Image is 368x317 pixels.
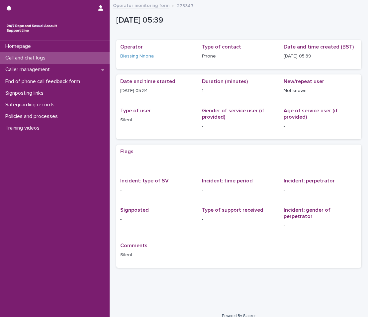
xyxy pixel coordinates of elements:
span: Date and time started [120,79,175,84]
span: New/repeat user [284,79,324,84]
p: Not known [284,87,357,94]
span: Gender of service user (if provided) [202,108,264,120]
p: Policies and processes [3,113,63,120]
span: Incident: time period [202,178,253,183]
span: Incident: type of SV [120,178,169,183]
p: Call and chat logs [3,55,51,61]
p: Silent [120,252,357,259]
span: Flags [120,149,134,154]
p: [DATE] 05:34 [120,87,194,94]
p: Silent [120,117,194,124]
p: - [284,123,357,130]
p: - [202,216,276,223]
a: Blessing Nnona [120,53,154,60]
p: - [202,123,276,130]
span: Date and time created (BST) [284,44,354,50]
p: - [284,222,357,229]
span: Age of service user (if provided) [284,108,338,120]
p: - [120,187,194,194]
p: 273347 [177,2,194,9]
p: 1 [202,87,276,94]
p: Caller management [3,66,55,73]
span: Comments [120,243,147,248]
span: Type of contact [202,44,241,50]
p: [DATE] 05:39 [116,16,359,25]
p: - [202,187,276,194]
p: - [120,158,357,164]
p: Safeguarding records [3,102,60,108]
img: rhQMoQhaT3yELyF149Cw [5,22,58,35]
span: Duration (minutes) [202,79,248,84]
span: Type of support received [202,207,263,213]
span: Type of user [120,108,151,113]
p: - [120,216,194,223]
span: Signposted [120,207,149,213]
p: [DATE] 05:39 [284,53,357,60]
p: Homepage [3,43,36,50]
span: Incident: perpetrator [284,178,335,183]
span: Incident: gender of perpetrator [284,207,330,219]
a: Operator monitoring form [113,1,169,9]
p: - [284,187,357,194]
span: Operator [120,44,143,50]
p: Phone [202,53,276,60]
p: Signposting links [3,90,49,96]
p: End of phone call feedback form [3,78,85,85]
p: Training videos [3,125,45,131]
